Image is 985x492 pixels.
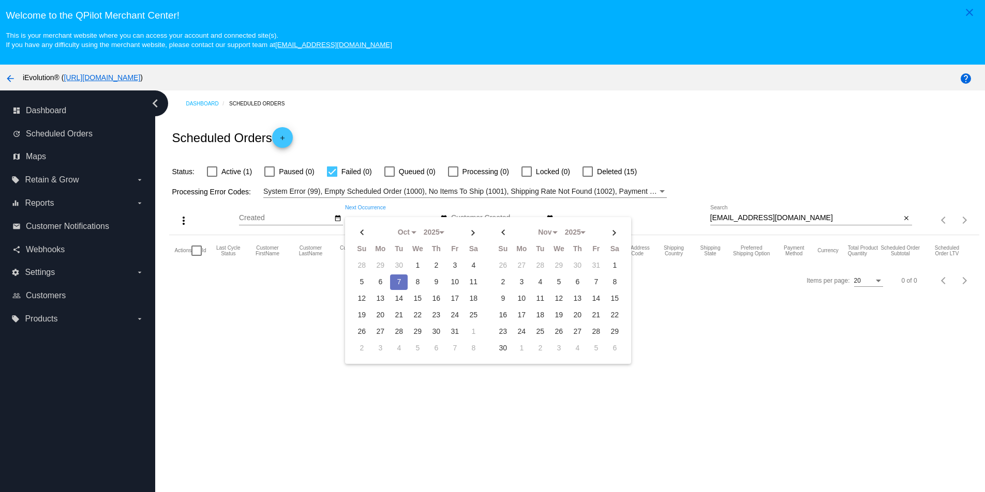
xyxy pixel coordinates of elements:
mat-icon: date_range [440,214,447,223]
i: map [12,152,21,161]
span: Status: [172,167,195,176]
mat-select: Filter by Processing Error Codes [263,185,667,198]
button: Clear [901,213,912,224]
span: Paused (0) [279,165,314,178]
span: Products [25,314,57,324]
span: Locked (0) [536,165,570,178]
input: Customer Created [451,214,544,222]
i: local_offer [11,176,20,184]
i: share [12,245,21,254]
button: Previous page [934,210,954,230]
div: Nov [532,228,558,237]
mat-icon: arrow_back [4,72,17,85]
span: Retain & Grow [25,175,79,185]
div: Oct [391,228,416,237]
mat-icon: close [903,214,910,223]
span: Settings [25,268,55,277]
mat-icon: help [960,72,972,85]
button: Change sorting for LifetimeValue [929,245,964,256]
input: Search [710,214,901,222]
button: Change sorting for Id [202,248,206,254]
mat-icon: add [276,134,289,147]
i: dashboard [12,106,21,115]
a: [EMAIL_ADDRESS][DOMAIN_NAME] [275,41,392,49]
mat-icon: close [963,6,976,19]
i: chevron_left [147,95,163,112]
span: Webhooks [26,245,65,254]
a: update Scheduled Orders [12,126,144,142]
h2: Scheduled Orders [172,127,292,148]
span: Processing (0) [462,165,509,178]
i: people_outline [12,291,21,300]
mat-icon: date_range [334,214,341,223]
span: Scheduled Orders [26,129,93,139]
input: Created [239,214,332,222]
button: Change sorting for CustomerLastName [294,245,327,256]
a: dashboard Dashboard [12,102,144,119]
a: email Customer Notifications [12,218,144,235]
a: [URL][DOMAIN_NAME] [64,73,140,82]
span: Customers [26,291,66,300]
button: Next page [954,270,975,291]
button: Change sorting for CustomerFirstName [250,245,285,256]
a: people_outline Customers [12,287,144,304]
i: arrow_drop_down [136,268,144,276]
i: arrow_drop_down [136,199,144,207]
div: 2025 [419,228,444,237]
mat-header-cell: Actions [174,235,191,266]
span: Active (1) [221,165,252,178]
span: Customer Notifications [26,222,109,231]
input: Next Occurrence [345,214,438,222]
i: equalizer [11,199,20,207]
span: Queued (0) [399,165,436,178]
span: Maps [26,152,46,161]
a: Dashboard [186,96,229,112]
h3: Welcome to the QPilot Merchant Center! [6,10,979,21]
button: Change sorting for LastProcessingCycleId [216,245,241,256]
button: Change sorting for ShippingState [697,245,723,256]
a: map Maps [12,148,144,165]
button: Change sorting for CustomerEmail [337,245,365,256]
span: Failed (0) [341,165,372,178]
mat-header-cell: Total Product Quantity [848,235,880,266]
span: Dashboard [26,106,66,115]
button: Change sorting for PreferredShippingOption [733,245,770,256]
span: Deleted (15) [597,165,637,178]
i: update [12,130,21,138]
button: Change sorting for ShippingCountry [660,245,688,256]
a: share Webhooks [12,241,144,258]
div: 2025 [560,228,586,237]
i: settings [11,268,20,276]
span: Processing Error Codes: [172,188,251,196]
mat-icon: more_vert [177,214,190,227]
i: arrow_drop_down [136,176,144,184]
button: Change sorting for PaymentMethod.Type [780,245,808,256]
a: Scheduled Orders [229,96,294,112]
button: Change sorting for CurrencyIso [817,248,839,254]
mat-icon: date_range [546,214,554,223]
span: iEvolution® ( ) [23,73,143,82]
i: local_offer [11,315,20,323]
mat-select: Items per page: [854,278,883,285]
button: Change sorting for Subtotal [880,245,920,256]
i: email [12,222,21,230]
span: Reports [25,198,54,208]
span: 20 [854,277,861,284]
i: arrow_drop_down [136,315,144,323]
div: Items per page: [807,277,849,284]
div: 0 of 0 [902,277,917,284]
button: Previous page [934,270,954,291]
button: Next page [954,210,975,230]
small: This is your merchant website where you can access your account and connected site(s). If you hav... [6,32,392,49]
